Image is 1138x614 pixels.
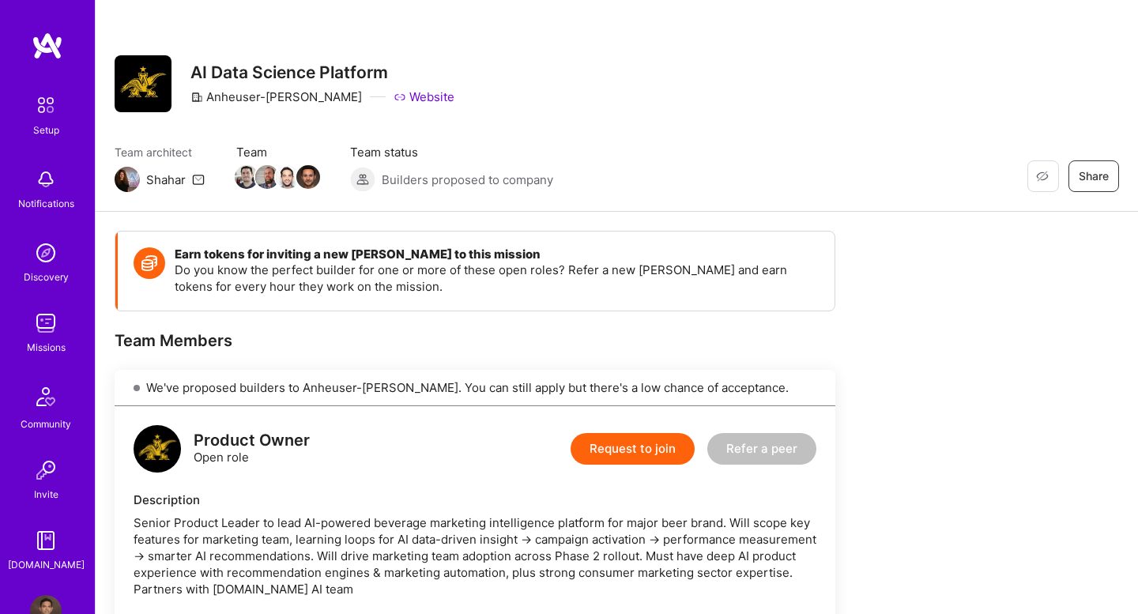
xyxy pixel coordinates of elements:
div: Product Owner [194,432,310,449]
a: Team Member Avatar [236,164,257,190]
a: Team Member Avatar [298,164,318,190]
i: icon EyeClosed [1036,170,1049,183]
a: Team Member Avatar [277,164,298,190]
div: Team Members [115,330,835,351]
div: Community [21,416,71,432]
h3: AI Data Science Platform [190,62,454,82]
div: Open role [194,432,310,465]
img: Team Member Avatar [276,165,300,189]
p: Do you know the perfect builder for one or more of these open roles? Refer a new [PERSON_NAME] an... [175,262,819,295]
span: Team architect [115,144,205,160]
i: icon Mail [192,173,205,186]
i: icon CompanyGray [190,91,203,104]
a: Website [394,89,454,105]
img: Team Member Avatar [235,165,258,189]
div: Description [134,492,816,508]
img: Team Member Avatar [255,165,279,189]
img: setup [29,89,62,122]
span: Team [236,144,318,160]
img: Invite [30,454,62,486]
img: Team Architect [115,167,140,192]
img: guide book [30,525,62,556]
span: Builders proposed to company [382,171,553,188]
img: logo [134,425,181,473]
div: Missions [27,339,66,356]
img: Token icon [134,247,165,279]
img: discovery [30,237,62,269]
img: Community [27,378,65,416]
a: Team Member Avatar [257,164,277,190]
div: Invite [34,486,58,503]
div: We've proposed builders to Anheuser-[PERSON_NAME]. You can still apply but there's a low chance o... [115,370,835,406]
div: Discovery [24,269,69,285]
button: Refer a peer [707,433,816,465]
button: Request to join [571,433,695,465]
span: Team status [350,144,553,160]
button: Share [1068,160,1119,192]
img: Company Logo [115,55,171,112]
img: bell [30,164,62,195]
img: Builders proposed to company [350,167,375,192]
div: Shahar [146,171,186,188]
div: Senior Product Leader to lead AI-powered beverage marketing intelligence platform for major beer ... [134,514,816,597]
img: logo [32,32,63,60]
div: Notifications [18,195,74,212]
h4: Earn tokens for inviting a new [PERSON_NAME] to this mission [175,247,819,262]
div: Anheuser-[PERSON_NAME] [190,89,362,105]
div: Setup [33,122,59,138]
div: [DOMAIN_NAME] [8,556,85,573]
img: Team Member Avatar [296,165,320,189]
span: Share [1079,168,1109,184]
img: teamwork [30,307,62,339]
